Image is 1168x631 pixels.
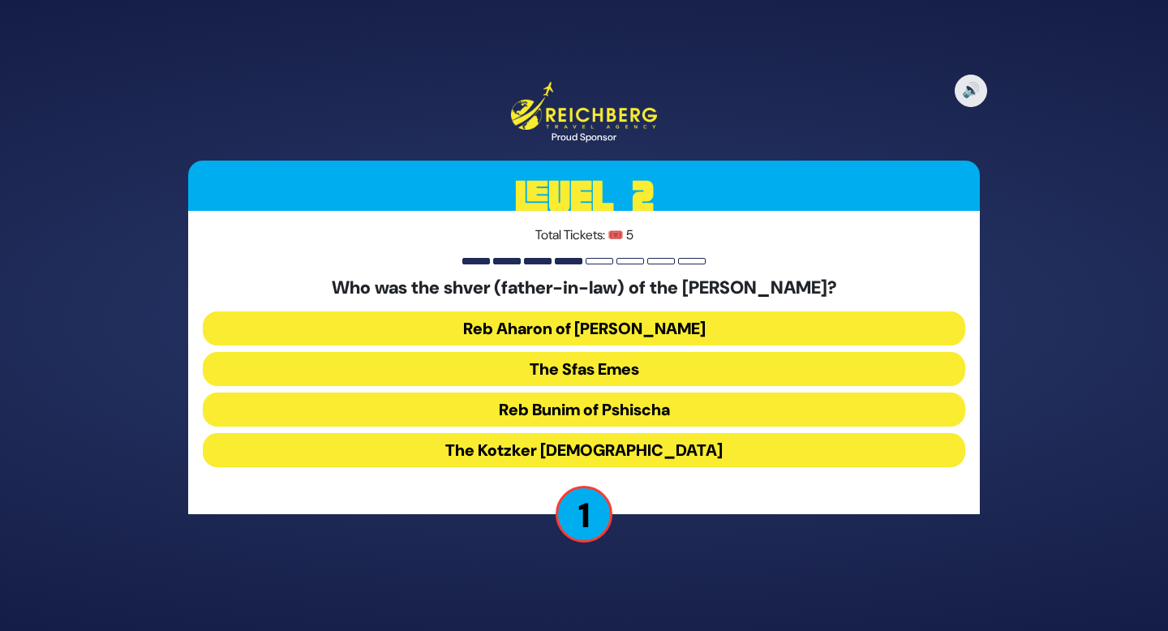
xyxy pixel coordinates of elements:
[203,352,965,386] button: The Sfas Emes
[511,130,657,144] div: Proud Sponsor
[203,225,965,245] p: Total Tickets: 🎟️ 5
[511,82,657,130] img: Reichberg Travel
[203,311,965,346] button: Reb Aharon of [PERSON_NAME]
[203,393,965,427] button: Reb Bunim of Pshischa
[203,433,965,467] button: The Kotzker [DEMOGRAPHIC_DATA]
[188,161,980,234] h3: Level 2
[556,486,612,543] p: 1
[203,277,965,298] h5: Who was the shver (father-in-law) of the [PERSON_NAME]?
[955,75,987,107] button: 🔊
